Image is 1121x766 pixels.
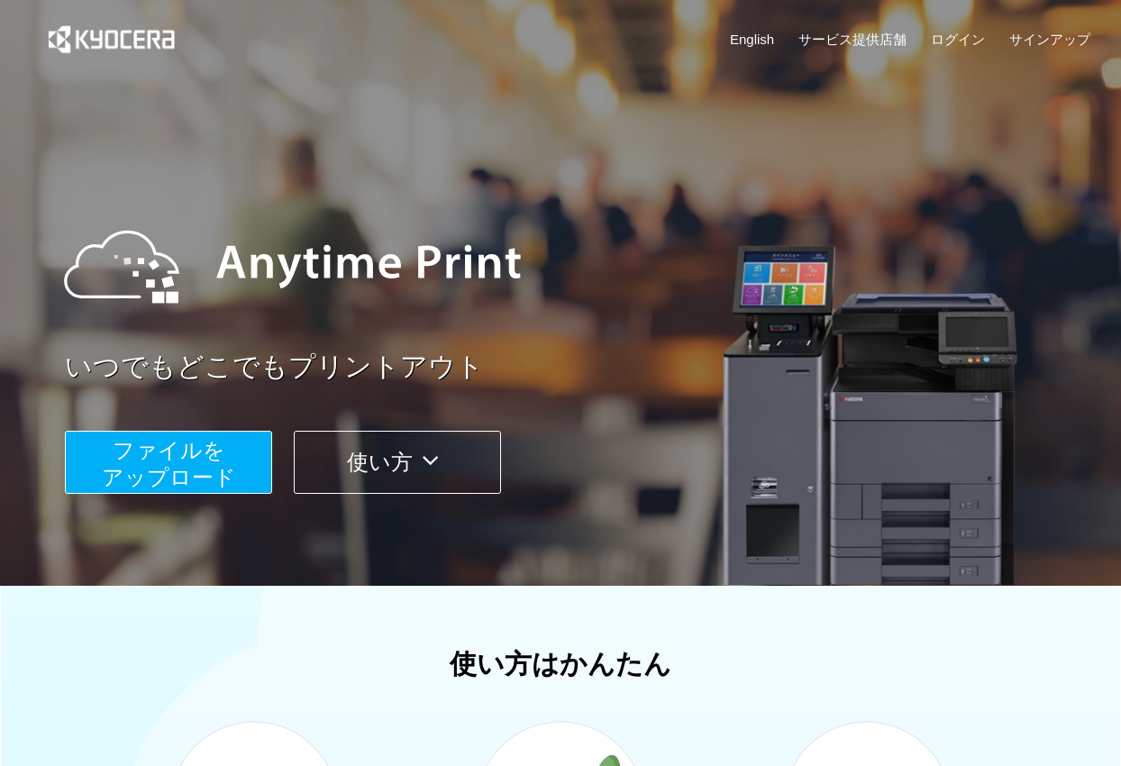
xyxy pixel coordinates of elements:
[65,348,1101,387] a: いつでもどこでもプリントアウト
[931,30,985,49] a: ログイン
[1009,30,1090,49] a: サインアップ
[65,431,272,494] button: ファイルを​​アップロード
[294,431,501,494] button: 使い方
[730,30,774,49] a: English
[102,438,236,489] span: ファイルを ​​アップロード
[798,30,907,49] a: サービス提供店舗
